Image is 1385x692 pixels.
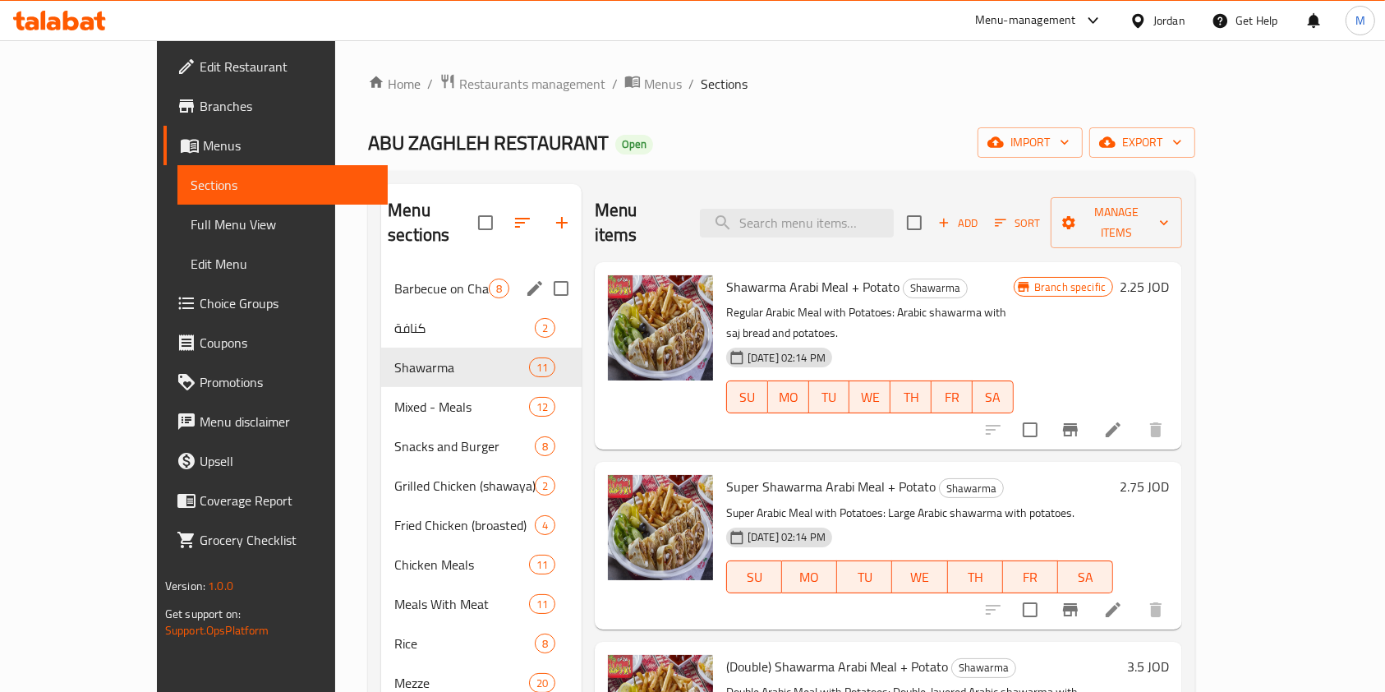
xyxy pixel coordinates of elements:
span: SU [734,565,775,589]
span: 4 [536,518,554,533]
button: delete [1136,410,1176,450]
a: Restaurants management [439,73,605,95]
div: Shawarma [951,658,1016,678]
span: 11 [530,597,554,612]
span: [DATE] 02:14 PM [741,350,832,366]
div: items [535,476,555,496]
span: TU [844,565,886,589]
span: SU [734,385,762,409]
button: SA [973,381,1014,413]
span: 12 [530,399,554,415]
span: 8 [536,439,554,454]
button: delete [1136,590,1176,630]
span: 11 [530,557,554,573]
span: Meals With Meat [394,594,528,614]
span: Sort items [984,210,1051,236]
img: Super Shawarma Arabi Meal + Potato [608,475,713,580]
span: M [1355,12,1365,30]
div: Snacks and Burger8 [381,427,582,466]
span: Shawarma [904,279,967,298]
button: edit [522,276,547,301]
button: Branch-specific-item [1051,410,1090,450]
span: Upsell [200,451,375,471]
h2: Menu sections [388,198,478,247]
span: Shawarma [940,479,1003,498]
span: Choice Groups [200,293,375,313]
div: items [529,594,555,614]
span: export [1102,132,1182,153]
a: Grocery Checklist [163,520,389,560]
a: Menus [163,126,389,165]
span: Rice [394,634,535,653]
button: Branch-specific-item [1051,590,1090,630]
a: Coupons [163,323,389,362]
span: Sort [995,214,1040,233]
div: Meals With Meat11 [381,584,582,624]
h2: Menu items [595,198,680,247]
span: FR [938,385,966,409]
span: Menu disclaimer [200,412,375,431]
span: Menus [203,136,375,155]
span: Full Menu View [191,215,375,234]
div: Barbecue on Charcoal8edit [381,269,582,308]
div: Open [615,135,653,155]
div: items [535,515,555,535]
span: Add [936,214,980,233]
button: MO [768,381,809,413]
div: items [529,555,555,574]
div: Mixed - Meals12 [381,387,582,427]
div: Chicken Meals [394,555,528,574]
div: Barbecue on Charcoal [394,279,489,298]
span: Shawarma Arabi Meal + Potato [726,274,900,299]
div: items [535,634,555,653]
div: items [535,318,555,338]
span: 8 [536,636,554,652]
span: SA [979,385,1007,409]
a: Edit menu item [1103,420,1123,440]
a: Home [368,74,421,94]
span: Branch specific [1028,279,1112,295]
span: كنافة [394,318,535,338]
div: Rice8 [381,624,582,663]
span: Add item [932,210,984,236]
span: 11 [530,360,554,376]
h6: 2.25 JOD [1120,275,1169,298]
span: [DATE] 02:14 PM [741,529,832,545]
a: Branches [163,86,389,126]
div: items [489,279,509,298]
span: Branches [200,96,375,116]
span: Select to update [1013,593,1047,627]
span: Select section [897,205,932,240]
div: Shawarma [903,279,968,298]
h6: 2.75 JOD [1120,475,1169,498]
a: Full Menu View [177,205,389,244]
span: Edit Restaurant [200,57,375,76]
span: Open [615,137,653,151]
button: TH [948,561,1003,593]
span: MO [789,565,831,589]
span: WE [856,385,884,409]
span: Select all sections [468,205,503,240]
div: Shawarma11 [381,348,582,387]
div: كنافة2 [381,308,582,348]
span: import [991,132,1070,153]
div: Fried Chicken (broasted)4 [381,505,582,545]
span: MO [775,385,803,409]
span: Edit Menu [191,254,375,274]
span: Restaurants management [459,74,605,94]
button: SU [726,381,768,413]
span: FR [1010,565,1051,589]
span: Sections [701,74,748,94]
button: Manage items [1051,197,1182,248]
span: TH [955,565,996,589]
span: Menus [644,74,682,94]
span: Shawarma [952,658,1015,677]
button: Add section [542,203,582,242]
span: Version: [165,575,205,597]
button: import [978,127,1083,158]
button: WE [849,381,890,413]
img: Shawarma Arabi Meal + Potato [608,275,713,381]
button: MO [782,561,837,593]
button: FR [932,381,973,413]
